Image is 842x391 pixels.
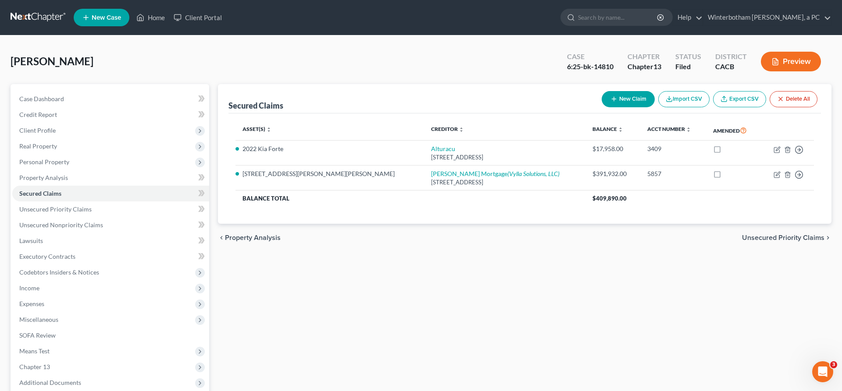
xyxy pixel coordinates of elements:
a: Export CSV [713,91,766,107]
a: Unsecured Nonpriority Claims [12,217,209,233]
div: $17,958.00 [592,144,633,153]
span: Income [19,284,39,292]
div: Filed [675,62,701,72]
a: Alturacu [431,145,455,152]
a: Home [132,10,169,25]
button: Unsecured Priority Claims chevron_right [742,234,831,241]
span: 3 [830,361,837,368]
div: CACB [715,62,747,72]
button: Delete All [770,91,817,107]
a: Property Analysis [12,170,209,186]
a: Acct Number unfold_more [647,126,691,132]
a: Lawsuits [12,233,209,249]
span: Personal Property [19,158,69,166]
a: Unsecured Priority Claims [12,201,209,217]
th: Balance Total [235,190,585,206]
a: Creditor unfold_more [431,126,464,132]
a: Asset(s) unfold_more [243,126,271,132]
a: SOFA Review [12,328,209,343]
div: [STREET_ADDRESS] [431,153,579,162]
li: 2022 Kia Forte [243,144,417,153]
div: District [715,52,747,62]
div: Case [567,52,614,62]
li: [STREET_ADDRESS][PERSON_NAME][PERSON_NAME] [243,169,417,178]
a: Balance unfold_more [592,126,623,132]
a: Help [673,10,703,25]
span: Chapter 13 [19,363,50,370]
input: Search by name... [578,9,658,25]
span: Property Analysis [225,234,281,241]
div: Status [675,52,701,62]
span: Secured Claims [19,190,61,197]
span: Unsecured Nonpriority Claims [19,221,103,229]
span: Means Test [19,347,50,355]
div: Chapter [628,62,661,72]
span: 13 [653,62,661,70]
div: [STREET_ADDRESS] [431,178,579,187]
span: Credit Report [19,111,57,118]
th: Amended [706,120,760,141]
span: New Case [92,14,121,21]
span: Miscellaneous [19,316,58,323]
a: Credit Report [12,107,209,123]
button: Import CSV [658,91,710,107]
span: Case Dashboard [19,95,64,102]
div: Secured Claims [228,100,283,111]
a: Client Portal [169,10,226,25]
i: unfold_more [459,127,464,132]
span: Unsecured Priority Claims [742,234,824,241]
i: unfold_more [266,127,271,132]
div: Chapter [628,52,661,62]
div: 6:25-bk-14810 [567,62,614,72]
div: $391,932.00 [592,169,633,178]
span: Executory Contracts [19,253,75,260]
div: 5857 [647,169,699,178]
a: Executory Contracts [12,249,209,264]
i: unfold_more [686,127,691,132]
button: chevron_left Property Analysis [218,234,281,241]
a: Winterbotham [PERSON_NAME], a PC [703,10,831,25]
span: Real Property [19,142,57,150]
span: Codebtors Insiders & Notices [19,268,99,276]
button: New Claim [602,91,655,107]
span: Unsecured Priority Claims [19,205,92,213]
i: unfold_more [618,127,623,132]
span: SOFA Review [19,331,56,339]
span: $409,890.00 [592,195,627,202]
span: Client Profile [19,127,56,134]
i: chevron_left [218,234,225,241]
span: Lawsuits [19,237,43,244]
a: Case Dashboard [12,91,209,107]
i: (Vylla Solutions, LLC) [507,170,560,177]
a: Secured Claims [12,186,209,201]
a: [PERSON_NAME] Mortgage(Vylla Solutions, LLC) [431,170,560,177]
span: Property Analysis [19,174,68,181]
span: Additional Documents [19,379,81,386]
button: Preview [761,52,821,71]
span: Expenses [19,300,44,307]
i: chevron_right [824,234,831,241]
div: 3409 [647,144,699,153]
iframe: Intercom live chat [812,361,833,382]
span: [PERSON_NAME] [11,55,93,67]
